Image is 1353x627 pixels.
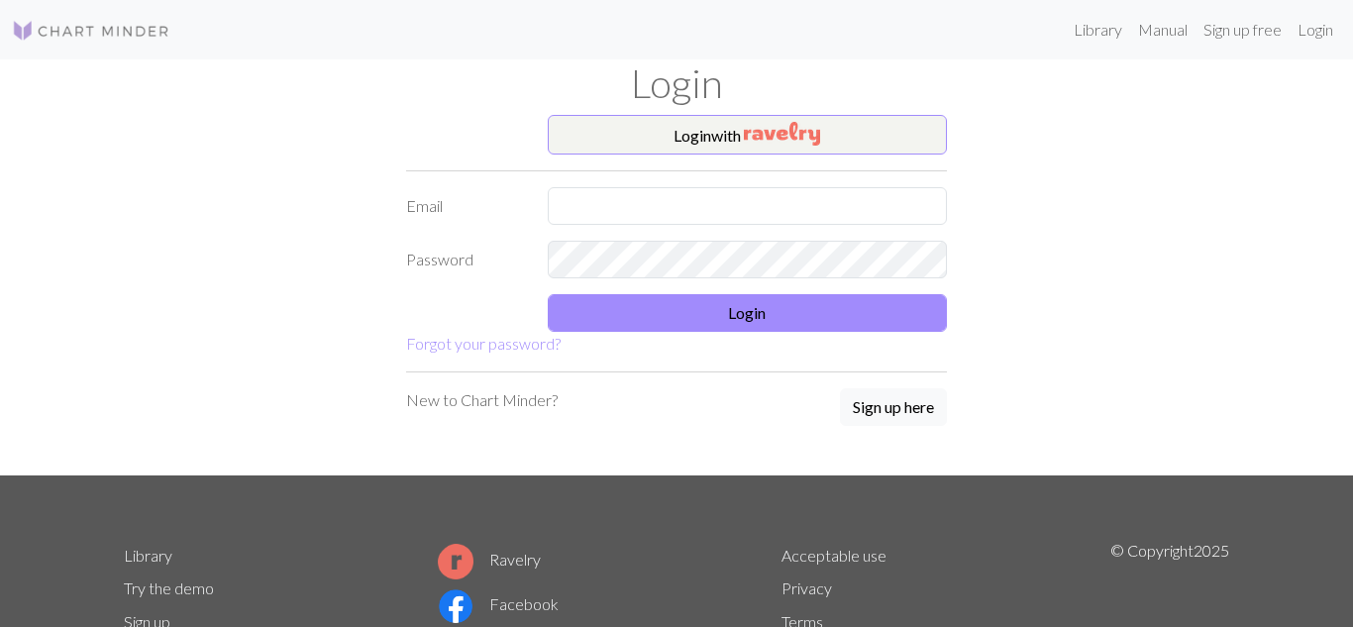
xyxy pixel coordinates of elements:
a: Facebook [438,594,559,613]
a: Try the demo [124,578,214,597]
img: Facebook logo [438,588,473,624]
h1: Login [112,59,1241,107]
a: Forgot your password? [406,334,561,353]
button: Sign up here [840,388,947,426]
a: Ravelry [438,550,541,569]
img: Ravelry logo [438,544,473,579]
a: Sign up free [1196,10,1290,50]
img: Logo [12,19,170,43]
img: Ravelry [744,122,820,146]
a: Privacy [781,578,832,597]
a: Library [1066,10,1130,50]
a: Acceptable use [781,546,886,565]
button: Login [548,294,948,332]
p: New to Chart Minder? [406,388,558,412]
label: Email [394,187,536,225]
a: Manual [1130,10,1196,50]
a: Sign up here [840,388,947,428]
label: Password [394,241,536,278]
a: Login [1290,10,1341,50]
a: Library [124,546,172,565]
button: Loginwith [548,115,948,155]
